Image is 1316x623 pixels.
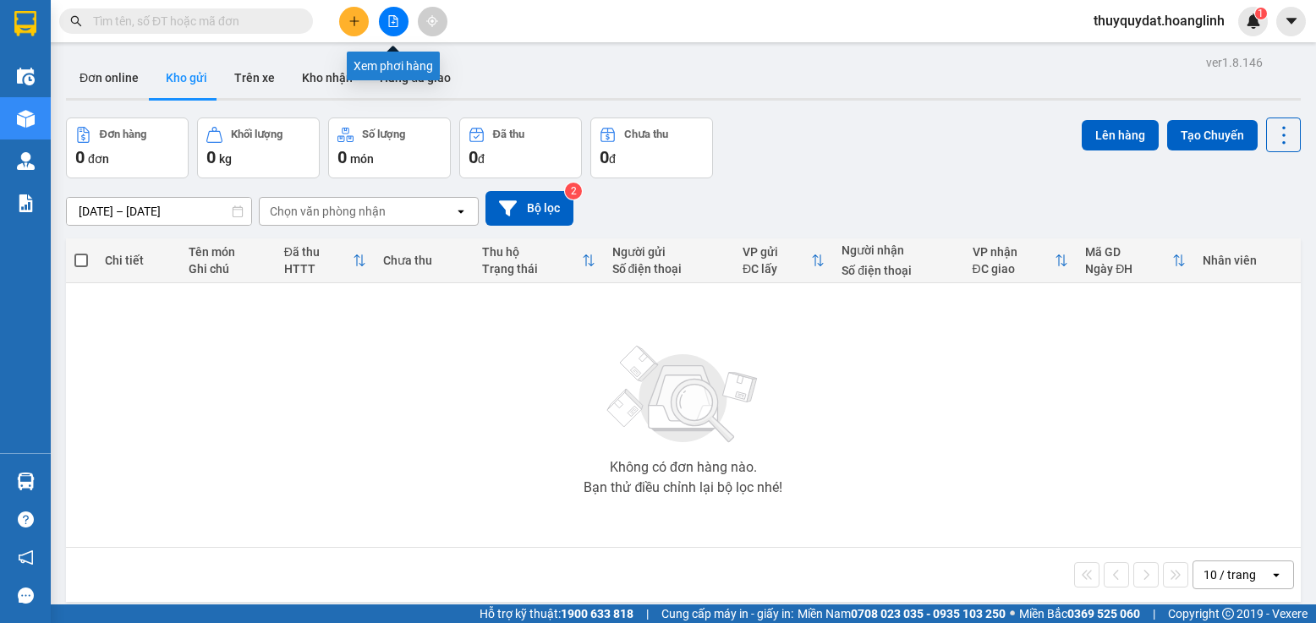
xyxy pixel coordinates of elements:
div: Tên món [189,245,267,259]
strong: 0708 023 035 - 0935 103 250 [851,607,1006,620]
span: kg [219,152,232,166]
button: aim [418,7,447,36]
img: warehouse-icon [17,68,35,85]
div: Ghi chú [189,262,267,276]
span: món [350,152,374,166]
div: ĐC giao [973,262,1056,276]
span: file-add [387,15,399,27]
span: Hỗ trợ kỹ thuật: [480,604,633,623]
div: Nhân viên [1203,254,1292,267]
div: Mã GD [1085,245,1171,259]
svg: open [1269,568,1283,582]
span: 0 [206,147,216,167]
span: thuyquydat.hoanglinh [1080,10,1238,31]
span: | [646,604,649,623]
div: Đơn hàng [100,128,146,140]
input: Select a date range. [67,198,251,225]
div: Bạn thử điều chỉnh lại bộ lọc nhé! [584,481,782,495]
img: warehouse-icon [17,473,35,490]
sup: 2 [565,183,582,199]
button: Đã thu0đ [459,117,582,178]
div: Chọn văn phòng nhận [270,203,386,220]
div: Ngày ĐH [1085,262,1171,276]
div: Thu hộ [482,245,581,259]
button: Kho gửi [152,57,221,98]
span: notification [18,549,34,566]
input: Tìm tên, số ĐT hoặc mã đơn [93,12,293,30]
span: 0 [600,147,609,167]
span: đ [478,152,485,166]
span: đ [609,152,616,166]
sup: 1 [1255,8,1267,19]
button: plus [339,7,369,36]
strong: 0369 525 060 [1067,607,1140,620]
img: solution-icon [17,194,35,212]
button: Kho nhận [288,57,366,98]
span: aim [426,15,438,27]
strong: 1900 633 818 [561,607,633,620]
div: Đã thu [493,128,524,140]
div: Số điện thoại [842,264,955,277]
th: Toggle SortBy [1077,238,1193,283]
button: Số lượng0món [328,117,451,178]
th: Toggle SortBy [964,238,1077,283]
button: file-add [379,7,409,36]
button: Đơn hàng0đơn [66,117,189,178]
button: Chưa thu0đ [590,117,713,178]
span: ⚪️ [1010,610,1015,617]
svg: open [454,205,468,218]
div: Số điện thoại [612,262,726,276]
img: warehouse-icon [17,152,35,170]
div: Người nhận [842,243,955,257]
div: Người gửi [612,245,726,259]
div: Trạng thái [482,262,581,276]
div: VP gửi [743,245,811,259]
div: Đã thu [284,245,353,259]
div: ver 1.8.146 [1206,53,1263,72]
span: đơn [88,152,109,166]
span: 0 [469,147,478,167]
img: icon-new-feature [1246,14,1261,29]
span: Cung cấp máy in - giấy in: [661,604,793,623]
div: ĐC lấy [743,262,811,276]
div: Chưa thu [383,254,465,267]
div: Số lượng [362,128,405,140]
img: logo-vxr [14,11,36,36]
span: plus [348,15,360,27]
th: Toggle SortBy [276,238,375,283]
div: HTTT [284,262,353,276]
th: Toggle SortBy [734,238,833,283]
div: Chi tiết [105,254,172,267]
span: 1 [1258,8,1264,19]
span: caret-down [1284,14,1299,29]
span: search [70,15,82,27]
div: 10 / trang [1204,566,1256,583]
button: Tạo Chuyến [1167,120,1258,150]
span: copyright [1222,608,1234,620]
button: Đơn online [66,57,152,98]
div: VP nhận [973,245,1056,259]
img: warehouse-icon [17,110,35,128]
div: Khối lượng [231,128,282,140]
img: svg+xml;base64,PHN2ZyBjbGFzcz0ibGlzdC1wbHVnX19zdmciIHhtbG5zPSJodHRwOi8vd3d3LnczLm9yZy8yMDAwL3N2Zy... [599,336,768,454]
span: message [18,587,34,604]
button: Trên xe [221,57,288,98]
button: Bộ lọc [485,191,573,226]
button: Khối lượng0kg [197,117,320,178]
span: question-circle [18,511,34,527]
div: Chưa thu [624,128,668,140]
span: 0 [75,147,85,167]
button: caret-down [1276,7,1306,36]
span: | [1153,604,1155,623]
div: Không có đơn hàng nào. [610,461,757,474]
span: 0 [337,147,347,167]
div: Xem phơi hàng [347,52,440,80]
span: Miền Nam [798,604,1006,623]
button: Lên hàng [1082,120,1159,150]
th: Toggle SortBy [474,238,603,283]
span: Miền Bắc [1019,604,1140,623]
